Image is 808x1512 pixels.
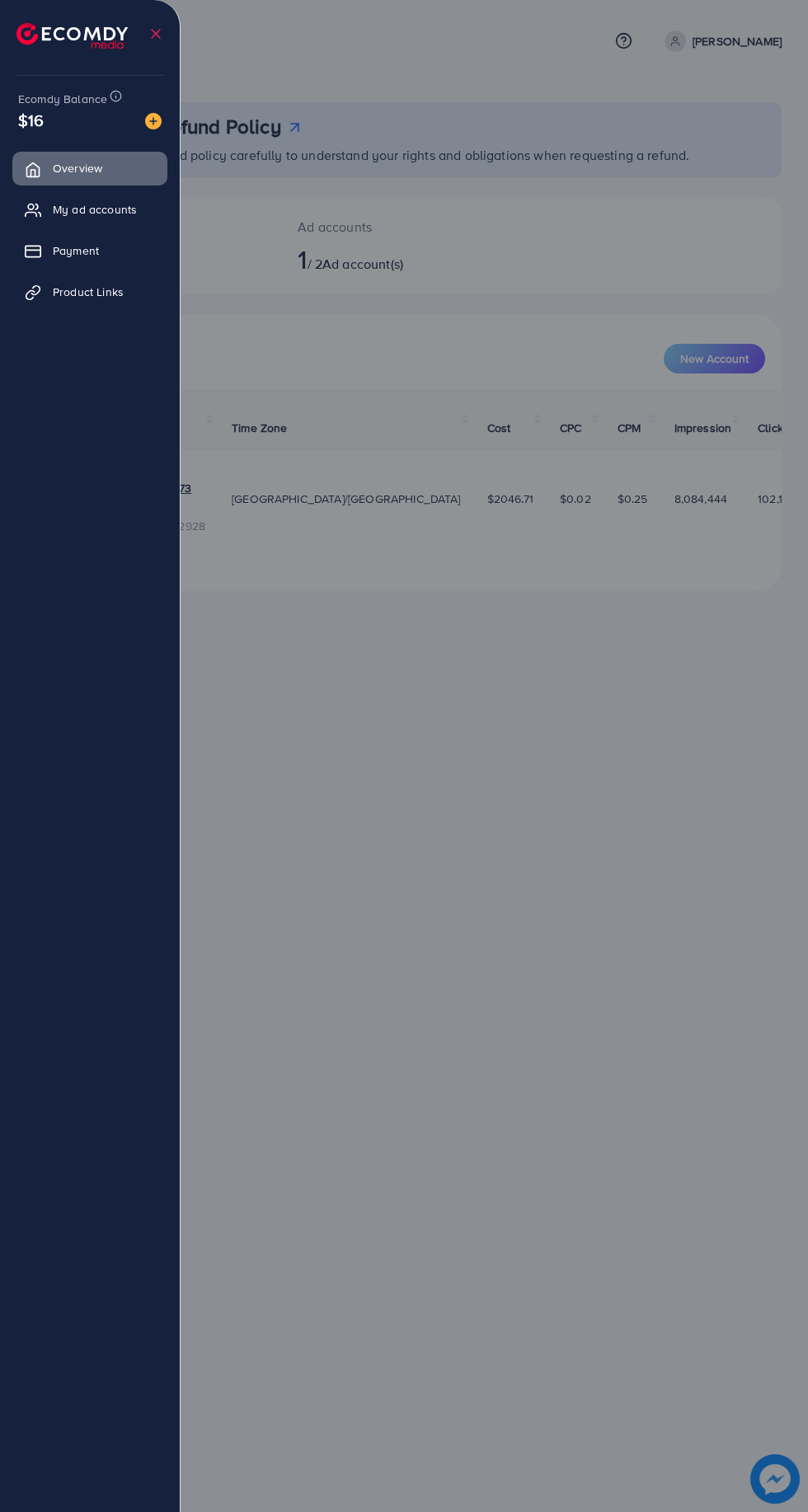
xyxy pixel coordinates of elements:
a: Payment [12,234,167,267]
a: Product Links [12,275,167,308]
span: Payment [53,242,99,259]
span: Overview [53,160,102,176]
span: $16 [18,108,44,132]
img: logo [16,23,128,49]
span: My ad accounts [53,201,137,218]
span: Ecomdy Balance [18,91,107,107]
a: My ad accounts [12,193,167,226]
a: Overview [12,152,167,185]
span: Product Links [53,284,124,300]
img: image [145,113,162,129]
